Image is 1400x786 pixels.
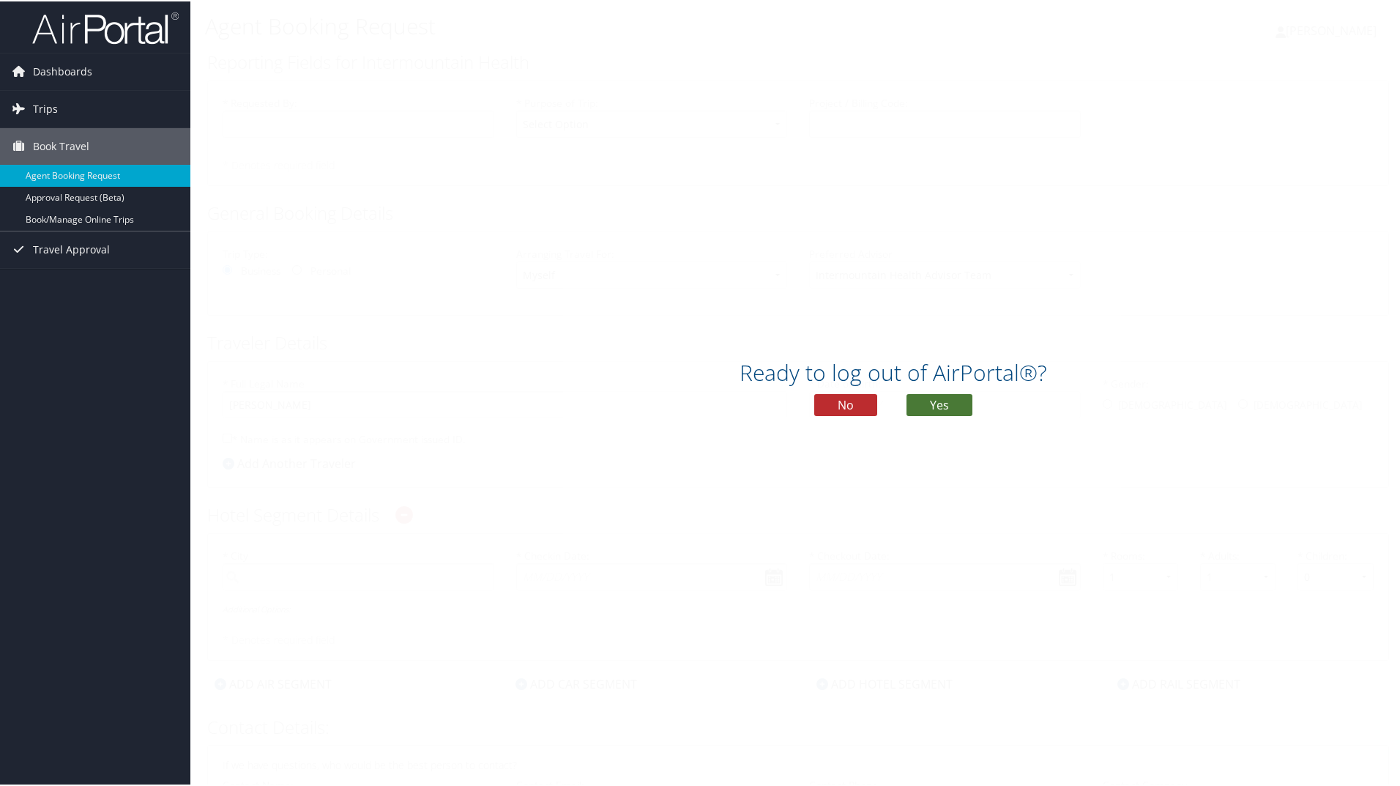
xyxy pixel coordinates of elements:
[32,10,179,44] img: airportal-logo.png
[33,230,110,267] span: Travel Approval
[906,393,972,415] button: Yes
[814,393,877,415] button: No
[33,89,58,126] span: Trips
[33,127,89,163] span: Book Travel
[33,52,92,89] span: Dashboards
